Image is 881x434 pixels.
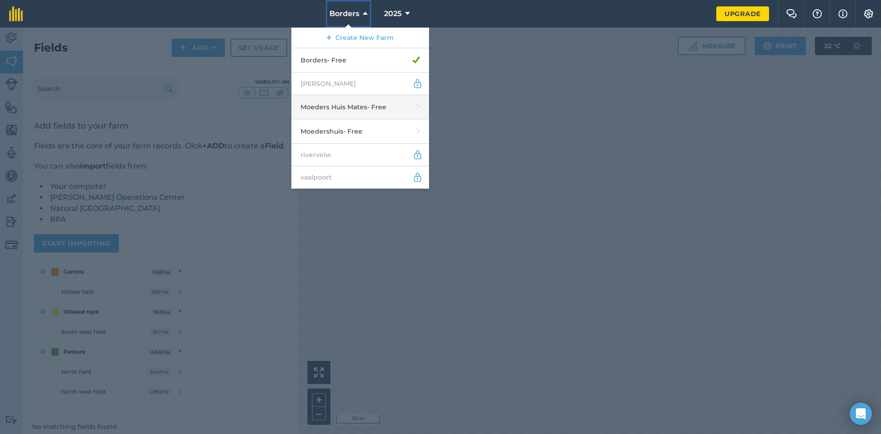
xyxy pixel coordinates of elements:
[716,6,769,21] a: Upgrade
[291,73,429,95] a: [PERSON_NAME]
[329,8,359,19] span: Borders
[291,119,429,144] a: Moedershuis- Free
[384,8,401,19] span: 2025
[413,172,423,183] img: svg+xml;base64,PD94bWwgdmVyc2lvbj0iMS4wIiBlbmNvZGluZz0idXRmLTgiPz4KPCEtLSBHZW5lcmF0b3I6IEFkb2JlIE...
[850,403,872,425] div: Open Intercom Messenger
[291,28,429,48] a: Create New Farm
[786,9,797,18] img: Two speech bubbles overlapping with the left bubble in the forefront
[291,48,429,73] a: Borders- Free
[413,78,423,89] img: svg+xml;base64,PD94bWwgdmVyc2lvbj0iMS4wIiBlbmNvZGluZz0idXRmLTgiPz4KPCEtLSBHZW5lcmF0b3I6IEFkb2JlIE...
[291,95,429,119] a: Moeders Huis Mates- Free
[413,149,423,160] img: svg+xml;base64,PD94bWwgdmVyc2lvbj0iMS4wIiBlbmNvZGluZz0idXRmLTgiPz4KPCEtLSBHZW5lcmF0b3I6IEFkb2JlIE...
[838,8,848,19] img: svg+xml;base64,PHN2ZyB4bWxucz0iaHR0cDovL3d3dy53My5vcmcvMjAwMC9zdmciIHdpZHRoPSIxNyIgaGVpZ2h0PSIxNy...
[291,166,429,189] a: vaalpoort
[9,6,23,21] img: fieldmargin Logo
[863,9,874,18] img: A cog icon
[812,9,823,18] img: A question mark icon
[291,144,429,166] a: riverveiw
